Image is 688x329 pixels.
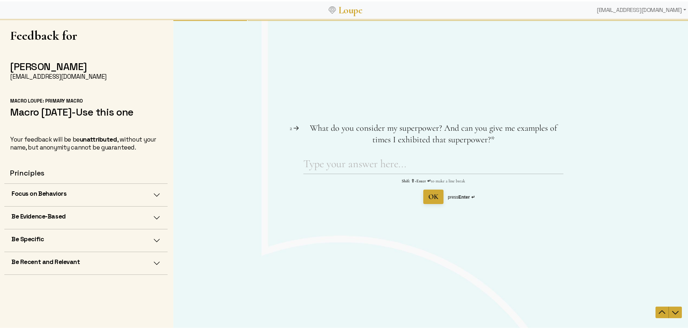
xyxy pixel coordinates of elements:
[10,104,162,117] h2: Macro [DATE]-Use this one
[4,205,168,228] button: Be Evidence-Based
[116,105,118,112] span: 2
[130,159,390,164] p: + to make a line break
[336,2,365,16] a: Loupe
[10,59,162,71] h2: [PERSON_NAME]
[12,234,44,242] h5: Be Specific
[496,287,509,299] button: Navigate to next question
[329,5,336,12] img: Loupe Logo
[80,134,117,142] strong: unattributed
[10,134,162,150] div: Your feedback will be be , without your name, but anonymity cannot be guaranteed.
[255,173,265,182] span: OK
[137,103,384,125] span: What do you consider my superpower? And can you give me examples of times I exhibited that superp...
[274,175,302,181] div: press
[12,188,66,196] h5: Focus on Behaviors
[250,170,270,185] button: OK
[4,182,168,205] button: Focus on Behaviors
[285,175,301,180] strong: Enter ↵
[12,211,66,219] h5: Be Evidence-Based
[482,287,495,299] button: Navigate to previous question
[10,27,162,42] h1: Feedback for
[10,167,162,176] h4: Principles
[12,256,80,264] h5: Be Recent and Relevant
[10,96,162,103] div: Macro Loupe: Primary Macro
[4,228,168,250] button: Be Specific
[243,159,258,164] strong: Enter ↵
[228,159,241,164] strong: Shift ⇧
[4,251,168,273] button: Be Recent and Relevant
[10,71,162,79] div: [EMAIL_ADDRESS][DOMAIN_NAME]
